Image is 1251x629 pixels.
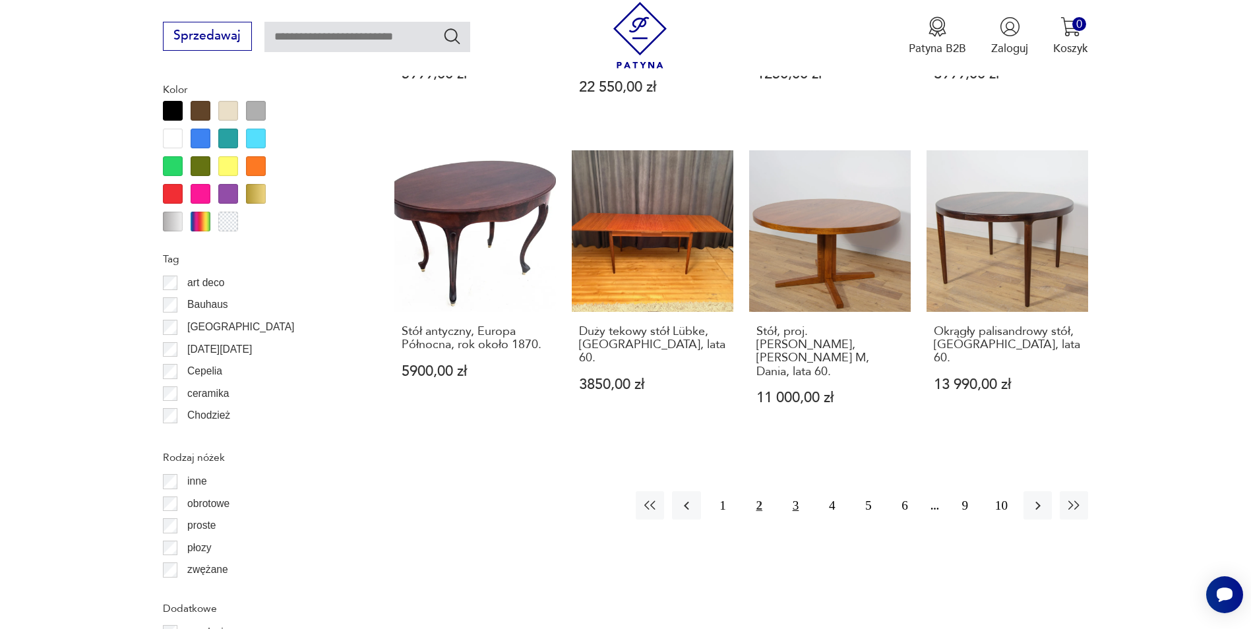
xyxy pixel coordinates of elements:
p: art deco [187,274,224,291]
h3: Okrągły palisandrowy stół, [GEOGRAPHIC_DATA], lata 60. [934,325,1081,365]
p: Chodzież [187,407,230,424]
p: proste [187,517,216,534]
p: płozy [187,539,211,556]
p: Kolor [163,81,357,98]
p: Zaloguj [991,41,1028,56]
button: 0Koszyk [1053,16,1088,56]
p: 5999,00 zł [402,67,549,81]
h3: Stół, proj. [PERSON_NAME], [PERSON_NAME] M, Dania, lata 60. [756,325,903,379]
iframe: Smartsupp widget button [1206,576,1243,613]
h3: Stół antyczny, Europa Północna, rok około 1870. [402,325,549,352]
button: 10 [987,491,1016,520]
p: 3999,00 zł [934,67,1081,81]
a: Okrągły palisandrowy stół, Dania, lata 60.Okrągły palisandrowy stół, [GEOGRAPHIC_DATA], lata 60.1... [927,150,1088,436]
h3: Duży tekowy stół Lübke, [GEOGRAPHIC_DATA], lata 60. [579,325,726,365]
img: Patyna - sklep z meblami i dekoracjami vintage [607,2,673,69]
p: Rodzaj nóżek [163,449,357,466]
p: Ćmielów [187,429,227,446]
p: 22 550,00 zł [579,80,726,94]
p: 13 990,00 zł [934,378,1081,392]
p: Koszyk [1053,41,1088,56]
p: inne [187,473,206,490]
button: 1 [709,491,737,520]
p: Tag [163,251,357,268]
p: ceramika [187,385,229,402]
p: Bauhaus [187,296,228,313]
img: Ikonka użytkownika [1000,16,1020,37]
div: 0 [1072,17,1086,31]
p: 1250,00 zł [756,67,903,81]
img: Ikona medalu [927,16,948,37]
p: Cepelia [187,363,222,380]
a: Stół, proj. J. Mortensen, Heltborg M, Dania, lata 60.Stół, proj. [PERSON_NAME], [PERSON_NAME] M, ... [749,150,911,436]
button: 9 [951,491,979,520]
a: Sprzedawaj [163,32,252,42]
p: zwężane [187,561,228,578]
button: 3 [781,491,810,520]
button: Zaloguj [991,16,1028,56]
button: Patyna B2B [909,16,966,56]
button: 4 [818,491,846,520]
p: Patyna B2B [909,41,966,56]
a: Stół antyczny, Europa Północna, rok około 1870.Stół antyczny, Europa Północna, rok około 1870.590... [394,150,556,436]
p: [DATE][DATE] [187,341,252,358]
button: 5 [854,491,882,520]
img: Ikona koszyka [1060,16,1081,37]
button: Szukaj [442,26,462,45]
p: Dodatkowe [163,600,357,617]
p: 5900,00 zł [402,365,549,378]
a: Ikona medaluPatyna B2B [909,16,966,56]
button: Sprzedawaj [163,22,252,51]
a: Duży tekowy stół Lübke, Niemcy, lata 60.Duży tekowy stół Lübke, [GEOGRAPHIC_DATA], lata 60.3850,0... [572,150,733,436]
p: 11 000,00 zł [756,391,903,405]
button: 2 [745,491,774,520]
p: obrotowe [187,495,229,512]
button: 6 [890,491,919,520]
p: 3850,00 zł [579,378,726,392]
p: [GEOGRAPHIC_DATA] [187,318,294,336]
